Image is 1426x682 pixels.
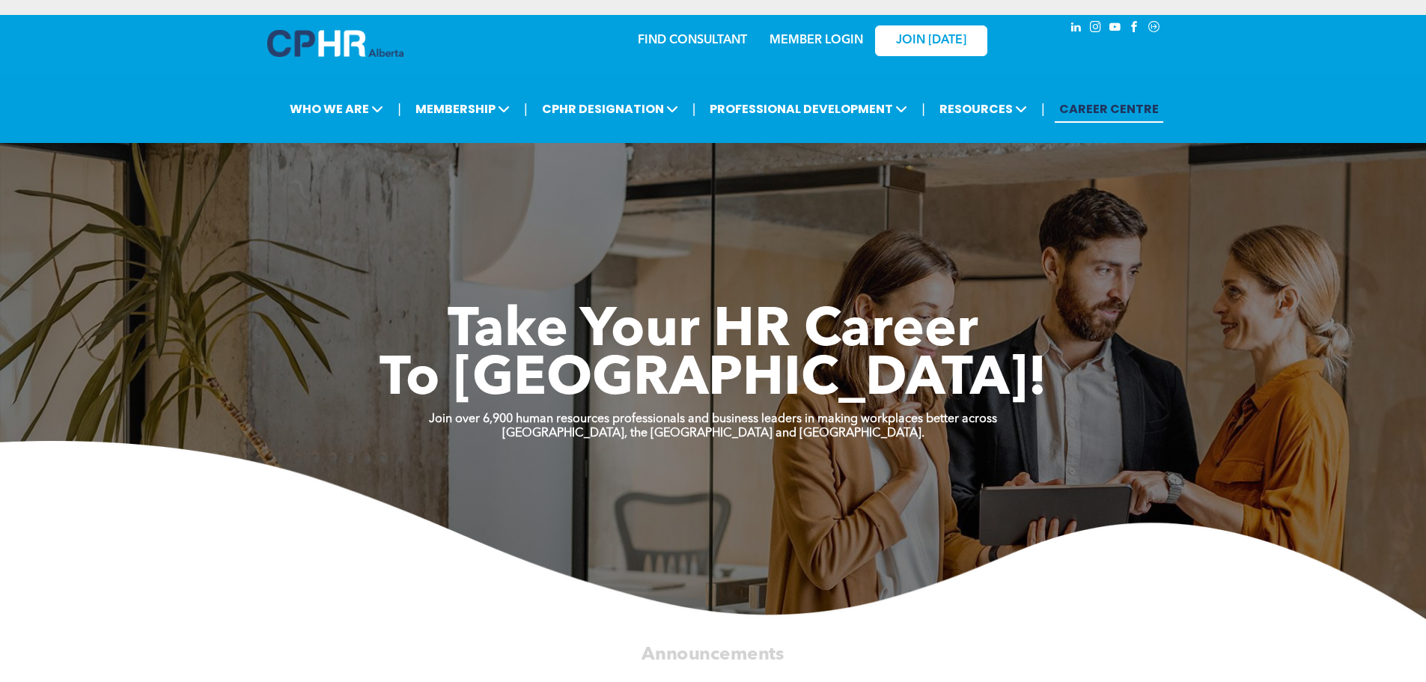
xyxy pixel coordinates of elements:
a: facebook [1127,19,1143,39]
a: Social network [1146,19,1163,39]
a: FIND CONSULTANT [638,34,747,46]
span: MEMBERSHIP [411,95,514,123]
span: WHO WE ARE [285,95,388,123]
span: PROFESSIONAL DEVELOPMENT [705,95,912,123]
li: | [921,94,925,124]
a: linkedin [1068,19,1085,39]
img: A blue and white logo for cp alberta [267,30,403,57]
strong: [GEOGRAPHIC_DATA], the [GEOGRAPHIC_DATA] and [GEOGRAPHIC_DATA]. [502,427,924,439]
a: youtube [1107,19,1124,39]
span: Announcements [642,645,784,663]
span: To [GEOGRAPHIC_DATA]! [380,353,1047,407]
a: MEMBER LOGIN [770,34,863,46]
span: Take Your HR Career [448,305,978,359]
span: RESOURCES [935,95,1032,123]
strong: Join over 6,900 human resources professionals and business leaders in making workplaces better ac... [429,413,997,425]
a: instagram [1088,19,1104,39]
span: CPHR DESIGNATION [537,95,683,123]
li: | [397,94,401,124]
a: JOIN [DATE] [875,25,987,56]
a: CAREER CENTRE [1055,95,1163,123]
li: | [692,94,696,124]
li: | [1041,94,1045,124]
span: JOIN [DATE] [896,34,966,48]
li: | [524,94,528,124]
